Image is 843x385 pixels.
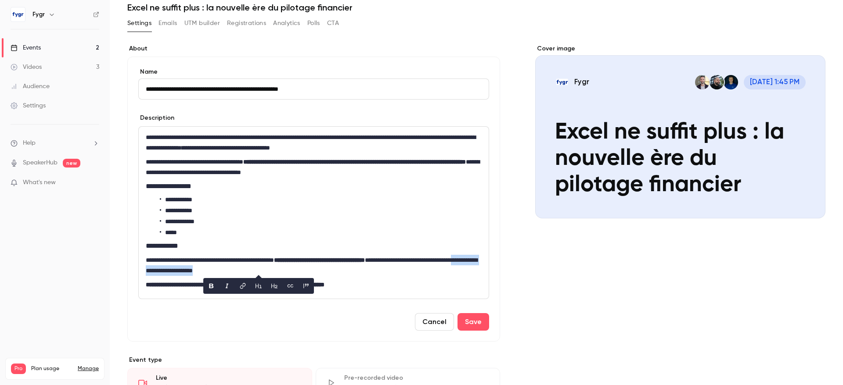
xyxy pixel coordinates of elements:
li: help-dropdown-opener [11,139,99,148]
img: Fygr [11,7,25,21]
button: Cancel [415,313,454,331]
button: bold [204,279,218,293]
a: Manage [78,365,99,372]
section: Cover image [535,44,825,218]
label: Cover image [535,44,825,53]
section: description [138,126,489,299]
button: Polls [307,16,320,30]
div: Videos [11,63,42,71]
button: Emails [159,16,177,30]
button: Registrations [227,16,266,30]
span: Plan usage [31,365,72,372]
div: Audience [11,82,50,91]
span: Pro [11,364,26,374]
label: Name [138,68,489,76]
span: What's new [23,178,56,187]
h6: Fygr [32,10,45,19]
a: SpeakerHub [23,158,58,168]
p: Event type [127,356,500,364]
button: UTM builder [184,16,220,30]
div: Live [156,374,301,382]
label: Description [138,114,174,122]
button: CTA [327,16,339,30]
button: link [236,279,250,293]
button: Save [458,313,489,331]
iframe: Noticeable Trigger [89,179,99,187]
button: Settings [127,16,151,30]
div: editor [139,127,489,299]
span: Help [23,139,36,148]
h1: Excel ne suffit plus : la nouvelle ère du pilotage financier [127,2,825,13]
span: new [63,159,80,168]
button: blockquote [299,279,313,293]
div: Events [11,43,41,52]
button: Analytics [273,16,300,30]
button: italic [220,279,234,293]
label: About [127,44,500,53]
div: Settings [11,101,46,110]
div: Pre-recorded video [344,374,490,382]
